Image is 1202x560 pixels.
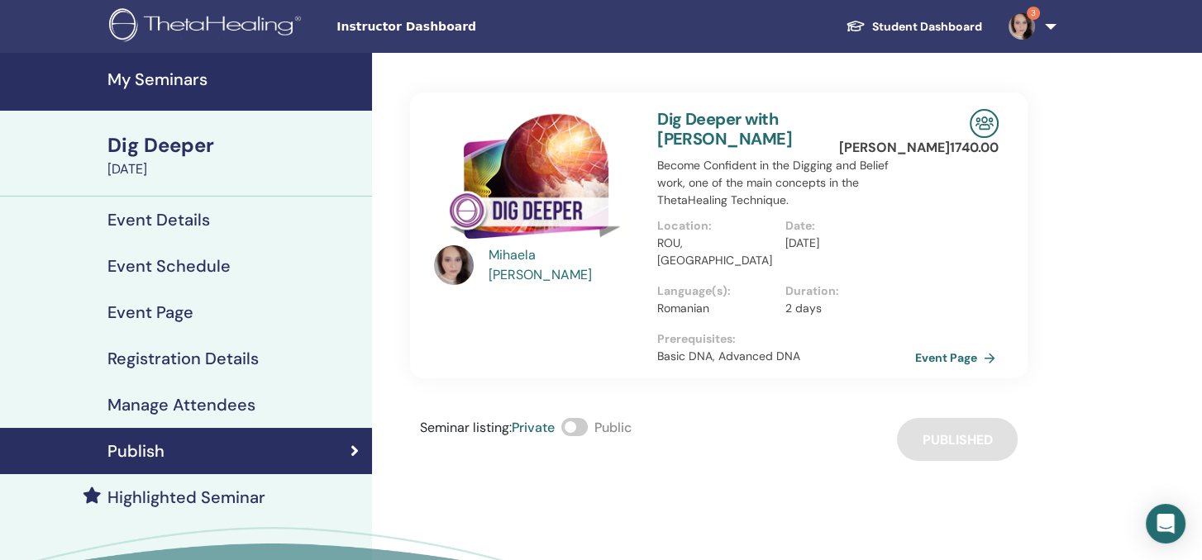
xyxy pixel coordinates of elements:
div: Dig Deeper [107,131,362,159]
img: In-Person Seminar [970,109,999,138]
p: [PERSON_NAME] 1740.00 [839,138,999,158]
p: [DATE] [785,235,904,252]
p: Date : [785,217,904,235]
p: Romanian [657,300,775,317]
a: Dig Deeper with [PERSON_NAME] [657,108,792,149]
h4: Event Page [107,302,193,322]
a: Event Page [915,345,1002,370]
p: Language(s) : [657,282,775,300]
p: ROU, [GEOGRAPHIC_DATA] [657,235,775,269]
span: Seminar listing : [420,419,512,436]
img: Dig Deeper [434,109,637,250]
p: Duration : [785,282,904,300]
p: Location : [657,217,775,235]
div: [DATE] [107,159,362,179]
h4: Publish [107,441,165,461]
span: 3 [1027,7,1040,20]
span: Public [594,419,632,436]
h4: Manage Attendees [107,395,255,415]
h4: Event Details [107,210,210,230]
span: Private [512,419,555,436]
h4: Event Schedule [107,256,231,276]
p: Prerequisites : [657,330,913,348]
p: 2 days [785,300,904,317]
img: logo.png [109,8,307,45]
h4: My Seminars [107,69,362,89]
h4: Registration Details [107,349,259,368]
h4: Highlighted Seminar [107,487,265,507]
p: Become Confident in the Digging and Belief work, one of the main concepts in the ThetaHealing Tec... [657,157,913,209]
a: Dig Deeper[DATE] [98,131,372,179]
div: Open Intercom Messenger [1146,504,1185,543]
span: Instructor Dashboard [336,18,584,36]
a: Mihaela [PERSON_NAME] [489,245,642,285]
a: Student Dashboard [832,12,995,42]
img: default.jpg [1009,13,1035,40]
p: Basic DNA, Advanced DNA [657,348,913,365]
img: default.jpg [434,245,474,285]
img: graduation-cap-white.svg [846,19,866,33]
